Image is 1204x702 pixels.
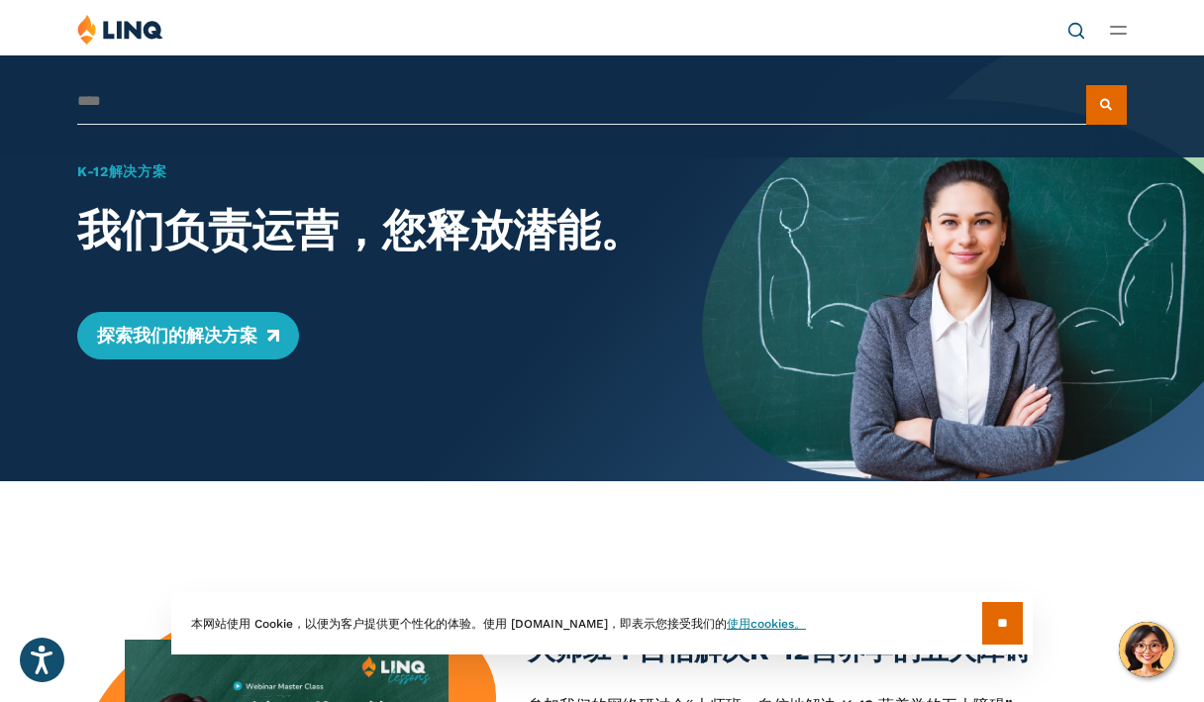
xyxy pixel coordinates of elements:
[77,163,167,179] font: K-12解决方案
[77,205,644,256] font: 我们负责运营，您释放潜能。
[1067,14,1085,38] nav: 实用导航
[1119,622,1174,677] button: Hello, have a question? Let’s chat.
[727,615,806,633] a: 使用cookies。
[77,14,163,45] img: LINQ | K-12 软件
[191,617,727,631] font: 本网站使用 Cookie，以便为客户提供更个性化的体验。使用 [DOMAIN_NAME]，即表示您接受我们的
[1086,85,1127,125] button: 提交搜索
[97,325,257,346] font: 探索我们的解决方案
[1067,20,1085,38] button: 打开搜索栏
[727,617,806,631] font: 使用cookies。
[77,312,299,359] a: 探索我们的解决方案
[1110,19,1127,41] button: 打开主菜单
[702,54,1204,481] img: 主页横幅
